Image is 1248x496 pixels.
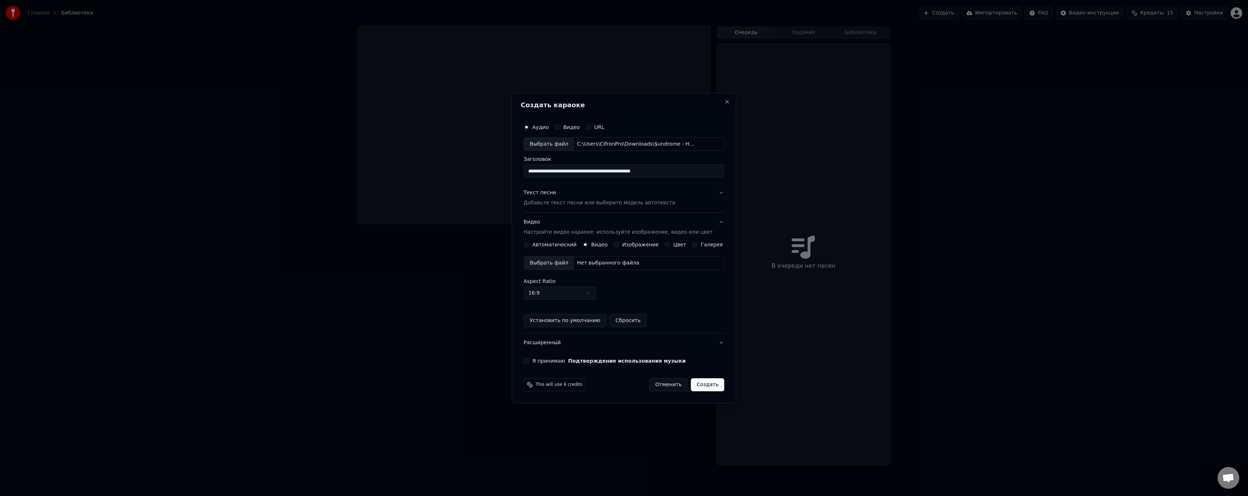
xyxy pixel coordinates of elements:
[524,314,606,327] button: Установить по умолчанию
[524,157,724,162] label: Заголовок
[701,242,723,247] label: Галерея
[594,125,604,130] label: URL
[649,378,688,391] button: Отменить
[691,378,724,391] button: Создать
[532,125,549,130] label: Аудио
[524,189,556,197] div: Текст песни
[574,259,642,267] div: Нет выбранного файла
[568,358,686,363] button: Я принимаю
[524,184,724,213] button: Текст песниДобавьте текст песни или выберите модель автотекста
[532,358,686,363] label: Я принимаю
[532,242,576,247] label: Автоматический
[609,314,647,327] button: Сбросить
[673,242,686,247] label: Цвет
[622,242,659,247] label: Изображение
[574,141,697,148] div: C:\Users\CifronPro\Downloads\$undrome - Ничего, кроме правды (prod. by [PERSON_NAME]).mp3
[524,213,724,242] button: ВидеоНастройте видео караоке: используйте изображение, видео или цвет
[524,219,713,236] div: Видео
[521,102,727,108] h2: Создать караоке
[524,279,724,284] label: Aspect Ratio
[524,242,724,333] div: ВидеоНастройте видео караоке: используйте изображение, видео или цвет
[535,382,582,388] span: This will use 4 credits
[563,125,580,130] label: Видео
[591,242,608,247] label: Видео
[524,138,574,151] div: Выбрать файл
[524,257,574,270] div: Выбрать файл
[524,200,675,207] p: Добавьте текст песни или выберите модель автотекста
[524,333,724,352] button: Расширенный
[524,229,713,236] p: Настройте видео караоке: используйте изображение, видео или цвет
